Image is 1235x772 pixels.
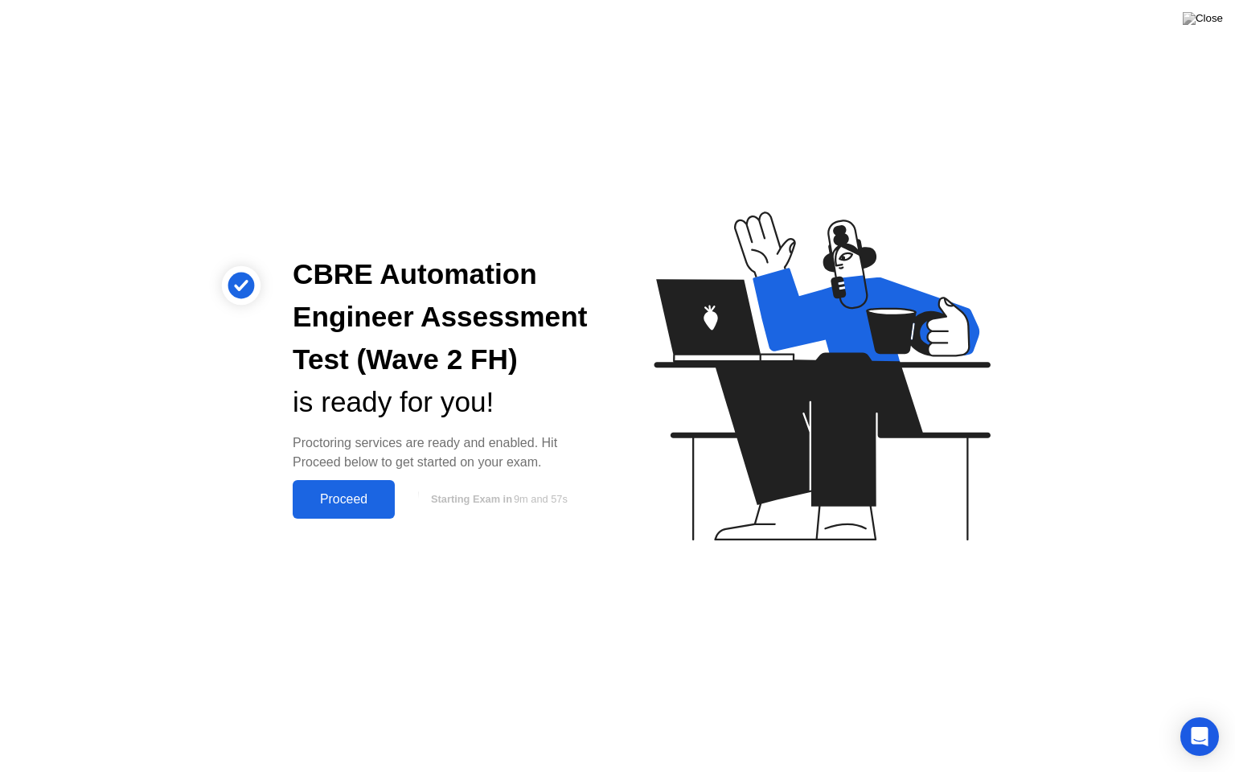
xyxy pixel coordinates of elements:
[403,484,592,515] button: Starting Exam in9m and 57s
[1183,12,1223,25] img: Close
[1180,717,1219,756] div: Open Intercom Messenger
[297,492,390,507] div: Proceed
[293,480,395,519] button: Proceed
[293,381,592,424] div: is ready for you!
[514,493,568,505] span: 9m and 57s
[293,253,592,380] div: CBRE Automation Engineer Assessment Test (Wave 2 FH)
[293,433,592,472] div: Proctoring services are ready and enabled. Hit Proceed below to get started on your exam.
